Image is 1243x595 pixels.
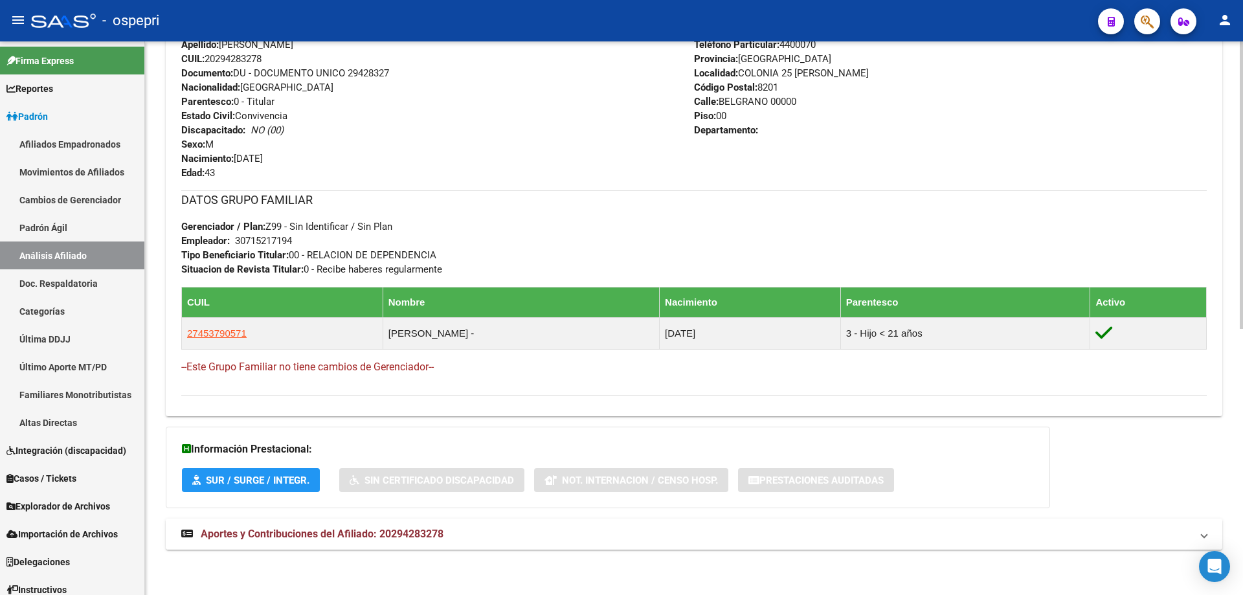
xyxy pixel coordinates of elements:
th: Nombre [383,287,659,317]
button: Sin Certificado Discapacidad [339,468,524,492]
span: - ospepri [102,6,159,35]
span: Explorador de Archivos [6,499,110,513]
button: SUR / SURGE / INTEGR. [182,468,320,492]
span: 27453790571 [187,328,247,339]
button: Not. Internacion / Censo Hosp. [534,468,728,492]
strong: Situacion de Revista Titular: [181,264,304,275]
span: Aportes y Contribuciones del Afiliado: 20294283278 [201,528,443,540]
strong: Empleador: [181,235,230,247]
div: Open Intercom Messenger [1199,551,1230,582]
span: 4400070 [694,39,816,51]
strong: Localidad: [694,67,738,79]
mat-expansion-panel-header: Aportes y Contribuciones del Afiliado: 20294283278 [166,519,1222,550]
mat-icon: person [1217,12,1233,28]
span: Prestaciones Auditadas [759,475,884,486]
span: 00 [694,110,726,122]
span: Padrón [6,109,48,124]
span: M [181,139,214,150]
h3: Información Prestacional: [182,440,1034,458]
strong: Parentesco: [181,96,234,107]
td: [DATE] [660,317,841,349]
div: 30715217194 [235,234,292,248]
strong: Piso: [694,110,716,122]
span: Integración (discapacidad) [6,443,126,458]
span: Convivencia [181,110,287,122]
span: SUR / SURGE / INTEGR. [206,475,309,486]
strong: Departamento: [694,124,758,136]
strong: Código Postal: [694,82,757,93]
span: [GEOGRAPHIC_DATA] [694,53,831,65]
strong: Discapacitado: [181,124,245,136]
td: 3 - Hijo < 21 años [840,317,1090,349]
th: Activo [1090,287,1207,317]
strong: Sexo: [181,139,205,150]
th: Parentesco [840,287,1090,317]
span: Casos / Tickets [6,471,76,486]
strong: Teléfono Particular: [694,39,779,51]
span: Z99 - Sin Identificar / Sin Plan [181,221,392,232]
span: COLONIA 25 [PERSON_NAME] [694,67,869,79]
span: Importación de Archivos [6,527,118,541]
strong: Nacimiento: [181,153,234,164]
span: [GEOGRAPHIC_DATA] [181,82,333,93]
th: Nacimiento [660,287,841,317]
span: Delegaciones [6,555,70,569]
span: [PERSON_NAME] [181,39,293,51]
th: CUIL [182,287,383,317]
strong: Nacionalidad: [181,82,240,93]
h3: DATOS GRUPO FAMILIAR [181,191,1207,209]
td: [PERSON_NAME] - [383,317,659,349]
span: 0 - Titular [181,96,274,107]
strong: Calle: [694,96,719,107]
span: [DATE] [181,153,263,164]
strong: Provincia: [694,53,738,65]
mat-icon: menu [10,12,26,28]
span: Firma Express [6,54,74,68]
button: Prestaciones Auditadas [738,468,894,492]
span: Reportes [6,82,53,96]
h4: --Este Grupo Familiar no tiene cambios de Gerenciador-- [181,360,1207,374]
strong: Gerenciador / Plan: [181,221,265,232]
strong: Tipo Beneficiario Titular: [181,249,289,261]
span: 0 - Recibe haberes regularmente [181,264,442,275]
strong: Documento: [181,67,233,79]
span: BELGRANO 00000 [694,96,796,107]
span: 43 [181,167,215,179]
strong: Edad: [181,167,205,179]
span: DU - DOCUMENTO UNICO 29428327 [181,67,389,79]
span: Sin Certificado Discapacidad [364,475,514,486]
span: 8201 [694,82,778,93]
strong: Apellido: [181,39,219,51]
i: NO (00) [251,124,284,136]
span: Not. Internacion / Censo Hosp. [562,475,718,486]
strong: Estado Civil: [181,110,235,122]
strong: CUIL: [181,53,205,65]
span: 20294283278 [181,53,262,65]
span: 00 - RELACION DE DEPENDENCIA [181,249,436,261]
